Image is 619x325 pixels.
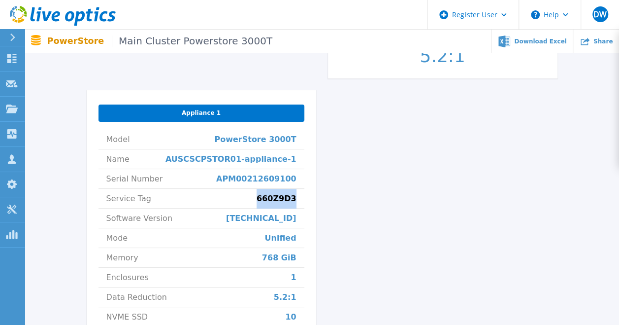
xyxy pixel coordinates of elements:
span: AUSCSCPSTOR01-appliance-1 [165,149,296,169]
span: Serial Number [106,169,163,188]
span: Main Cluster Powerstore 3000T [112,36,272,47]
span: Service Tag [106,189,151,208]
span: Memory [106,248,138,267]
span: Appliance 1 [182,109,221,117]
span: Data Reduction [106,288,167,307]
span: Share [593,38,613,44]
span: 5.2:1 [274,288,296,307]
span: Download Excel [514,38,566,44]
p: PowerStore [47,36,272,47]
span: Name [106,149,130,169]
span: Model [106,130,130,149]
span: Mode [106,228,128,248]
span: APM00212609100 [216,169,296,188]
span: Unified [264,228,296,248]
span: [TECHNICAL_ID] [226,209,296,228]
span: 660Z9D3 [257,189,296,208]
span: Software Version [106,209,172,228]
p: 5.2:1 [388,47,498,65]
span: DW [593,10,607,18]
span: 1 [291,268,296,287]
span: PowerStore 3000T [214,130,296,149]
span: Enclosures [106,268,149,287]
span: 768 GiB [262,248,296,267]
